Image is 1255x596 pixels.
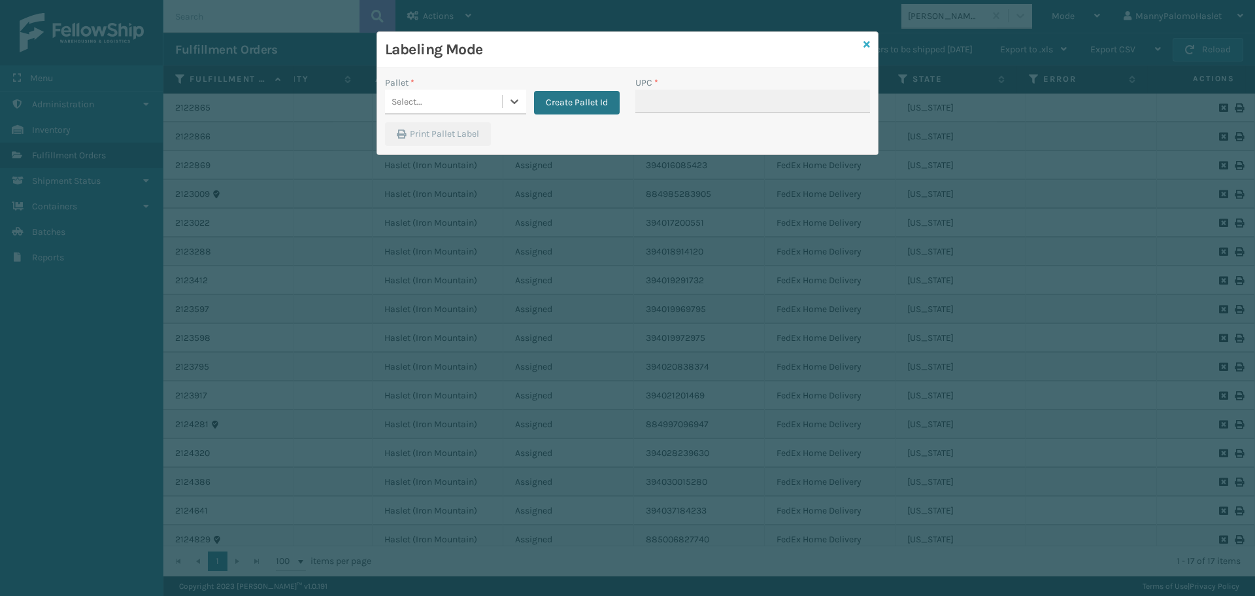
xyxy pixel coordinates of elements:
[534,91,620,114] button: Create Pallet Id
[385,40,858,60] h3: Labeling Mode
[392,95,422,109] div: Select...
[635,76,658,90] label: UPC
[385,122,491,146] button: Print Pallet Label
[385,76,414,90] label: Pallet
